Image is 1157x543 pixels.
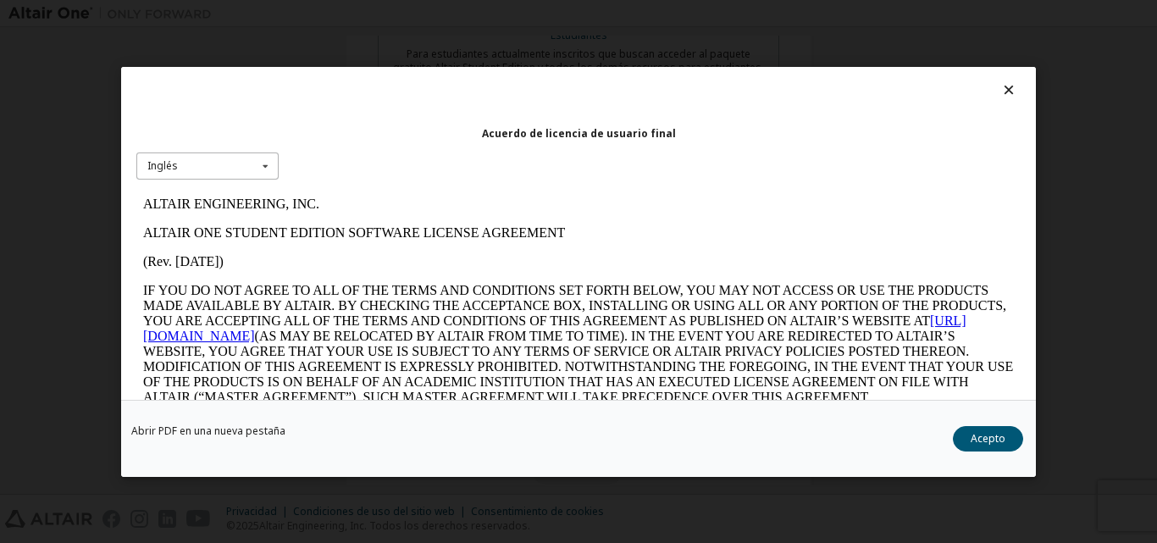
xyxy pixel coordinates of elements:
[7,124,830,153] a: [URL][DOMAIN_NAME]
[131,425,285,435] a: Abrir PDF en una nueva pestaña
[953,425,1023,451] button: Acepto
[482,125,676,140] font: Acuerdo de licencia de usuario final
[147,158,178,173] font: Inglés
[131,423,285,437] font: Abrir PDF en una nueva pestaña
[7,229,877,290] p: This Altair One Student Edition Software License Agreement (“Agreement”) is between Altair Engine...
[971,430,1005,445] font: Acepto
[7,7,877,22] p: ALTAIR ENGINEERING, INC.
[7,93,877,215] p: IF YOU DO NOT AGREE TO ALL OF THE TERMS AND CONDITIONS SET FORTH BELOW, YOU MAY NOT ACCESS OR USE...
[7,64,877,80] p: (Rev. [DATE])
[7,36,877,51] p: ALTAIR ONE STUDENT EDITION SOFTWARE LICENSE AGREEMENT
